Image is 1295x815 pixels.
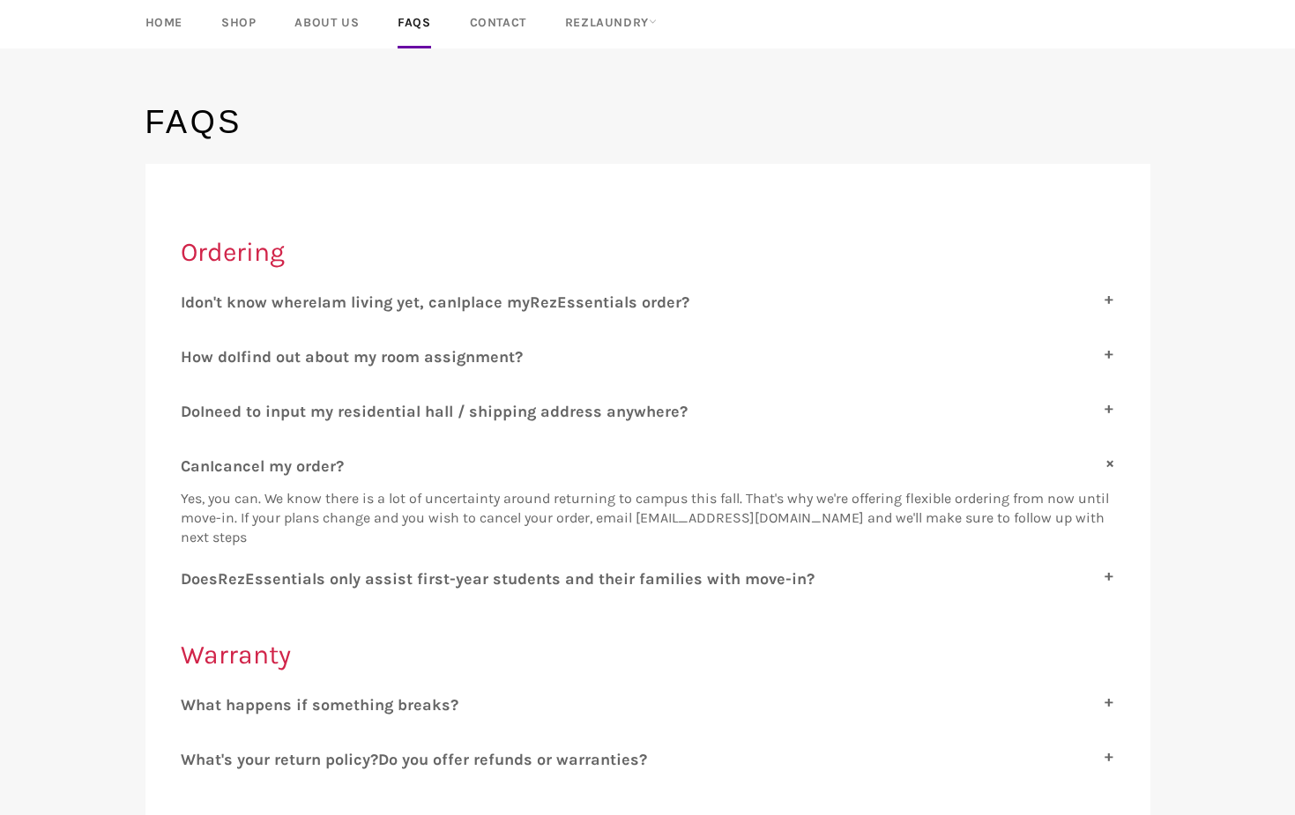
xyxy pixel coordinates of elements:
span: ez [540,293,557,312]
span: place my [461,293,530,312]
span: cancel my order? [214,456,344,476]
span: hat happens if something breaks? [196,695,458,715]
span: am living yet, can [322,293,457,312]
span: need to input my residential hall / shipping address anywhere? [205,402,688,421]
h1: FAQs [145,100,1150,144]
h2: Ordering [181,234,1115,270]
span: an [190,456,210,476]
span: Yes, you can. We know there is a lot of uncertainty around returning to campus this fall. That's ... [181,490,1109,545]
span: don't know where [185,293,317,312]
span: find out about my room assignment? [241,347,523,367]
span: ow do [192,347,236,367]
label: D I [181,402,1115,421]
span: oes [191,569,218,589]
span: o you offer refunds or warranties? [389,750,647,769]
span: ssentials order? [567,293,689,312]
span: hat's your return policy? [196,750,378,769]
label: D R E [181,569,1115,589]
label: W D [181,750,1115,769]
span: o [191,402,200,421]
span: ez [228,569,245,589]
label: W [181,695,1115,715]
h2: Warranty [181,637,1115,673]
label: C I [181,456,1115,476]
span: ssentials only assist first-year students and their families with move-in? [255,569,815,589]
label: I I I R E [181,293,1115,312]
label: H I [181,347,1115,367]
